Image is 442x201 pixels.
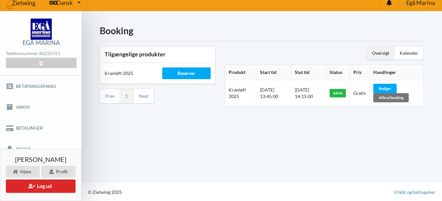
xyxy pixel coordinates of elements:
[330,89,346,97] div: Aktiv
[139,93,149,99] a: Next
[260,87,278,99] span: [DATE] 13:45:00
[15,156,66,163] span: [PERSON_NAME]
[225,65,256,80] th: Produkt
[291,65,326,80] th: Slut tid
[6,166,40,178] div: Hjem
[100,65,158,81] div: Kranløft 2025
[125,93,128,99] a: 1
[39,50,60,56] strong: 86225551
[256,65,291,80] th: Start tid
[394,47,423,60] div: Kalender
[326,65,349,80] th: Status
[162,67,211,79] div: Reserver
[349,65,369,80] th: Pris
[22,40,60,46] div: Egå Marina
[100,25,424,36] h1: Booking
[353,90,366,96] span: Gratis
[394,189,435,195] a: Vilkår og betingelser
[295,87,313,99] span: [DATE] 14:15:00
[105,93,115,99] a: Prev
[31,19,52,40] img: logo
[369,65,423,80] th: Handlinger
[373,84,397,93] div: Rediger
[373,93,409,102] div: Afbryd booking
[367,47,394,60] div: Oversigt
[105,50,211,58] h3: Tilgængelige produkter
[229,87,246,99] span: Kranløft 2025
[6,49,76,58] div: Telefonnummer:
[6,179,76,193] button: Log ud
[41,166,76,178] div: Profil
